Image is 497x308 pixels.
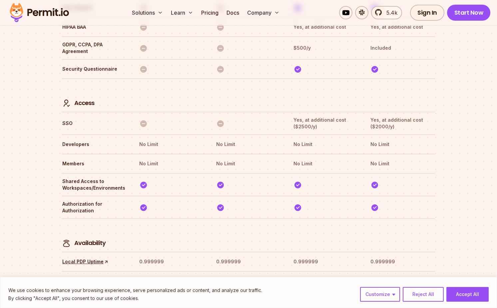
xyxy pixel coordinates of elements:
[74,239,106,247] h4: Availability
[403,287,444,302] button: Reject All
[199,6,221,19] a: Pricing
[8,294,262,302] p: By clicking "Accept All", you consent to our use of cookies.
[216,158,281,169] th: No Limit
[102,258,110,266] span: ↑
[370,22,435,32] th: Yes, at additional cost
[168,6,196,19] button: Learn
[382,9,397,17] span: 5.4k
[62,41,127,55] th: GDPR, CCPA, DPA Agreement
[370,158,435,169] th: No Limit
[370,256,435,267] th: 0.999999
[139,158,204,169] th: No Limit
[293,256,358,267] th: 0.999999
[62,258,108,265] a: Local PDP Uptime↑
[74,99,94,107] h4: Access
[293,158,358,169] th: No Limit
[370,41,435,55] th: Included
[139,276,204,286] th: Best Effort
[62,239,70,247] img: Availability
[360,287,400,302] button: Customize
[62,64,127,74] th: Security Questionnaire
[62,276,127,286] th: Cloud Uptime
[139,256,204,267] th: 0.999999
[216,256,281,267] th: 0.999999
[62,200,127,214] th: Authorization for Authorization
[7,1,72,24] img: Permit logo
[293,139,358,150] th: No Limit
[370,116,435,130] th: Yes, at additional cost ($2000/y)
[224,6,242,19] a: Docs
[62,178,127,192] th: Shared Access to Workspaces/Environments
[62,99,70,107] img: Access
[216,139,281,150] th: No Limit
[129,6,166,19] button: Solutions
[245,6,282,19] button: Company
[371,6,402,19] a: 5.4k
[293,276,358,286] th: 0.999
[8,286,262,294] p: We use cookies to enhance your browsing experience, serve personalized ads or content, and analyz...
[293,41,358,55] th: $500/y
[62,116,127,130] th: SSO
[216,276,281,286] th: Best Effort
[62,22,127,32] th: HIPAA BAA
[410,5,444,21] a: Sign In
[446,287,489,302] button: Accept All
[139,139,204,150] th: No Limit
[62,139,127,150] th: Developers
[293,22,358,32] th: Yes, at additional cost
[370,276,435,286] th: 0.9995
[293,116,358,130] th: Yes, at additional cost ($2500/y)
[370,139,435,150] th: No Limit
[447,5,491,21] a: Start Now
[62,158,127,169] th: Members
